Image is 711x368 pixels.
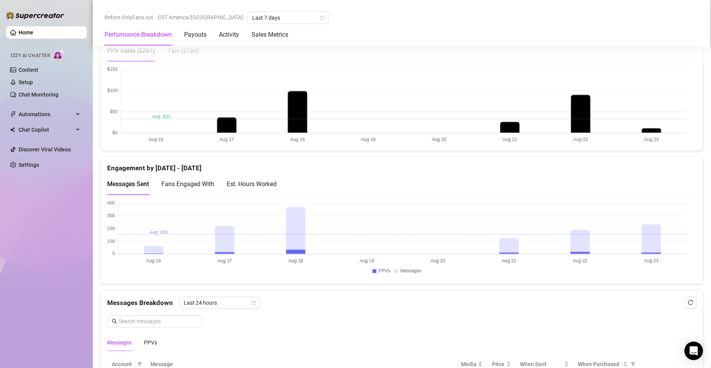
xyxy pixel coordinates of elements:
[11,52,50,59] span: Izzy AI Chatter
[10,111,16,117] span: thunderbolt
[167,47,199,54] span: Tips ( $160 )
[19,92,58,98] a: Chat Monitoring
[685,342,703,360] div: Open Intercom Messenger
[688,300,694,305] span: reload
[107,338,132,347] div: Messages
[19,108,73,120] span: Automations
[251,30,288,39] div: Sales Metrics
[631,362,636,366] span: filter
[158,12,243,23] span: CST America/[GEOGRAPHIC_DATA]
[112,319,117,324] span: search
[161,180,214,188] span: Fans Engaged With
[184,297,256,309] span: Last 24 hours
[119,317,198,326] input: Search messages
[184,30,207,39] div: Payouts
[104,30,172,39] div: Performance Breakdown
[104,12,153,23] span: Before OnlyFans cut
[107,297,697,309] div: Messages Breakdown
[137,362,142,366] span: filter
[107,47,155,54] span: PPV Sales ( $267 )
[107,157,697,173] div: Engagement by [DATE] - [DATE]
[19,124,73,136] span: Chat Copilot
[144,338,157,347] div: PPVs
[107,180,149,188] span: Messages Sent
[19,29,33,36] a: Home
[6,12,64,19] img: logo-BBDzfeDw.svg
[219,30,239,39] div: Activity
[320,15,325,20] span: calendar
[252,12,324,24] span: Last 7 days
[19,146,71,153] a: Discover Viral Videos
[227,179,277,189] div: Est. Hours Worked
[19,162,39,168] a: Settings
[53,49,65,60] img: AI Chatter
[251,300,256,305] span: calendar
[10,127,15,132] img: Chat Copilot
[19,67,38,73] a: Content
[19,79,33,85] a: Setup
